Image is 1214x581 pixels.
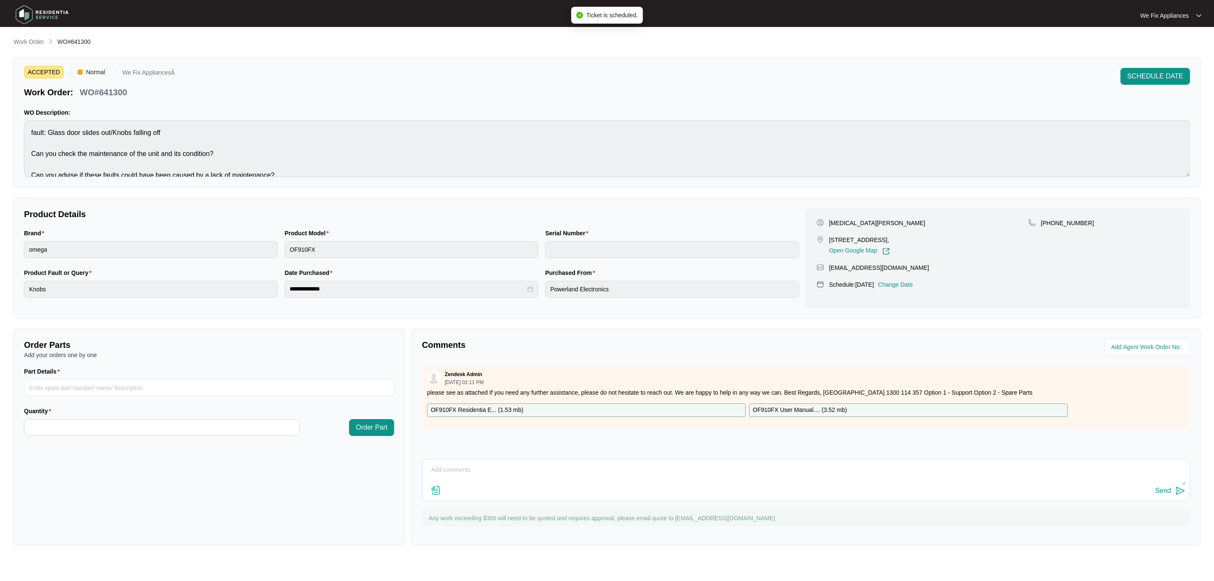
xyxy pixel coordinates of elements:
[429,514,1186,522] p: Any work exceeding $300 will need to be quoted and requires approval, please email quote to [EMAI...
[829,264,929,272] p: [EMAIL_ADDRESS][DOMAIN_NAME]
[13,2,72,27] img: residentia service logo
[878,280,913,289] p: Change Date
[24,339,394,351] p: Order Parts
[1175,486,1185,496] img: send-icon.svg
[80,86,127,98] p: WO#641300
[1155,485,1185,497] button: Send
[829,280,874,289] p: Schedule: [DATE]
[445,380,483,385] p: [DATE] 02:11 PM
[24,367,63,376] label: Part Details
[122,70,175,78] p: We Fix AppliancesÂ
[24,351,394,359] p: Add your orders one by one
[576,12,583,19] span: check-circle
[57,38,91,45] span: WO#641300
[816,280,824,288] img: map-pin
[24,66,64,78] span: ACCEPTED
[545,281,799,298] input: Purchased From
[24,229,48,237] label: Brand
[1127,71,1183,81] span: SCHEDULE DATE
[24,379,394,396] input: Part Details
[13,38,44,46] p: Work Order
[427,371,440,384] img: user.svg
[816,219,824,226] img: user-pin
[12,38,46,47] a: Work Order
[427,388,1185,397] p: please see as attached If you need any further assistance, please do not hesitate to reach out. W...
[545,241,799,258] input: Serial Number
[24,86,73,98] p: Work Order:
[1155,487,1171,495] div: Send
[356,422,387,433] span: Order Part
[24,120,1190,177] textarea: fault: Glass door slides out/Knobs falling off Can you check the maintenance of the unit and its ...
[24,108,1190,117] p: WO Description:
[285,269,336,277] label: Date Purchased
[1196,13,1201,18] img: dropdown arrow
[545,269,598,277] label: Purchased From
[816,264,824,271] img: map-pin
[586,12,638,19] span: Ticket is scheduled.
[882,247,890,255] img: Link-External
[1111,342,1185,352] input: Add Agent Work Order No.
[24,241,278,258] input: Brand
[24,407,54,415] label: Quantity
[753,406,847,415] p: OF910FX User Manual.... ( 3.52 mb )
[829,219,925,227] p: [MEDICAL_DATA][PERSON_NAME]
[431,406,523,415] p: OF910FX Residentia E... ( 1.53 mb )
[422,339,800,351] p: Comments
[1120,68,1190,85] button: SCHEDULE DATE
[285,229,332,237] label: Product Model
[431,485,441,495] img: file-attachment-doc.svg
[24,269,95,277] label: Product Fault or Query
[816,236,824,243] img: map-pin
[47,38,54,45] img: chevron-right
[1041,219,1094,227] p: [PHONE_NUMBER]
[349,419,394,436] button: Order Part
[829,236,890,244] p: [STREET_ADDRESS],
[290,285,526,293] input: Date Purchased
[285,241,538,258] input: Product Model
[83,66,108,78] span: Normal
[24,208,799,220] p: Product Details
[829,247,890,255] a: Open Google Map
[445,371,482,378] p: Zendesk Admin
[24,420,299,436] input: Quantity
[24,281,278,298] input: Product Fault or Query
[1028,219,1036,226] img: map-pin
[545,229,591,237] label: Serial Number
[78,70,83,75] img: Vercel Logo
[1140,11,1189,20] p: We Fix Appliances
